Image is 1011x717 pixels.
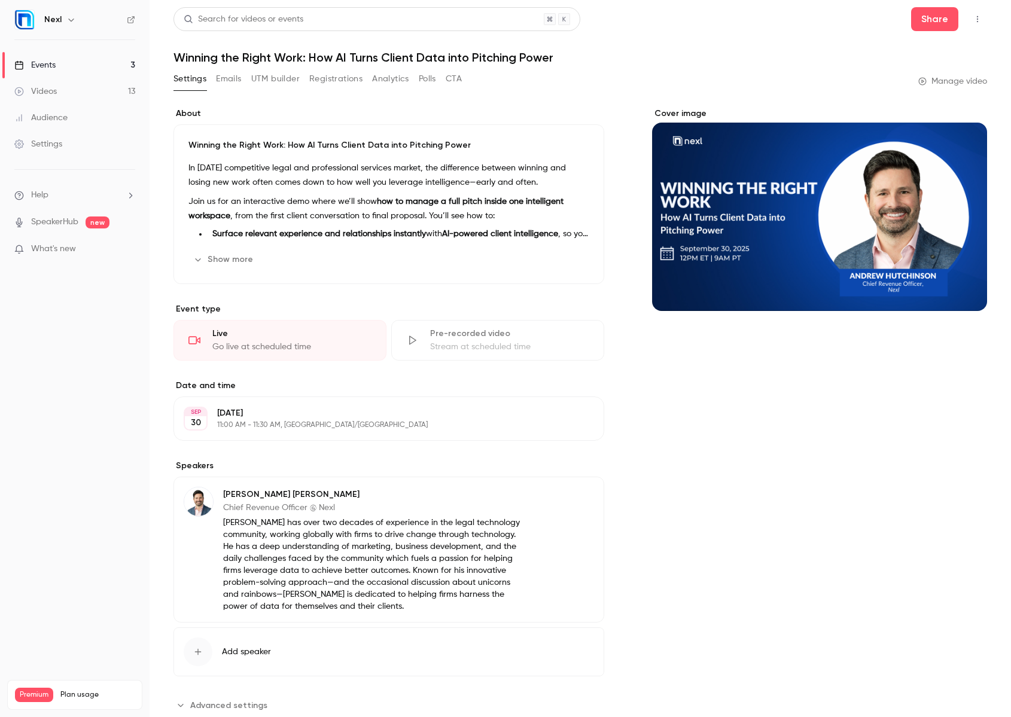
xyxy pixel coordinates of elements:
[223,517,526,612] p: [PERSON_NAME] has over two decades of experience in the legal technology community, working globa...
[173,460,604,472] label: Speakers
[15,688,53,702] span: Premium
[173,695,275,715] button: Advanced settings
[173,695,604,715] section: Advanced settings
[188,161,589,190] p: In [DATE] competitive legal and professional services market, the difference between winning and ...
[173,50,987,65] h1: Winning the Right Work: How AI Turns Client Data into Pitching Power
[442,230,558,238] strong: AI-powered client intelligence
[14,138,62,150] div: Settings
[652,108,987,311] section: Cover image
[446,69,462,89] button: CTA
[173,477,604,623] div: Andrew Hutchinson[PERSON_NAME] [PERSON_NAME]Chief Revenue Officer @ Nexl[PERSON_NAME] has over tw...
[31,189,48,202] span: Help
[173,303,604,315] p: Event type
[419,69,436,89] button: Polls
[15,10,34,29] img: Nexl
[212,328,371,340] div: Live
[251,69,300,89] button: UTM builder
[212,341,371,353] div: Go live at scheduled time
[391,320,604,361] div: Pre-recorded videoStream at scheduled time
[223,502,526,514] p: Chief Revenue Officer @ Nexl
[222,646,271,658] span: Add speaker
[44,14,62,26] h6: Nexl
[309,69,363,89] button: Registrations
[223,489,526,501] p: [PERSON_NAME] [PERSON_NAME]
[188,250,260,269] button: Show more
[918,75,987,87] a: Manage video
[31,216,78,228] a: SpeakerHub
[217,407,541,419] p: [DATE]
[184,13,303,26] div: Search for videos or events
[185,408,206,416] div: SEP
[173,320,386,361] div: LiveGo live at scheduled time
[188,194,589,223] p: Join us for an interactive demo where we’ll show , from the first client conversation to final pr...
[188,139,589,151] p: Winning the Right Work: How AI Turns Client Data into Pitching Power
[184,487,213,516] img: Andrew Hutchinson
[911,7,958,31] button: Share
[14,189,135,202] li: help-dropdown-opener
[430,341,589,353] div: Stream at scheduled time
[191,417,201,429] p: 30
[372,69,409,89] button: Analytics
[86,216,109,228] span: new
[121,244,135,255] iframe: Noticeable Trigger
[208,228,589,240] li: with , so you can highlight wins and connections in real time— .
[173,108,604,120] label: About
[216,69,241,89] button: Emails
[190,699,267,712] span: Advanced settings
[14,112,68,124] div: Audience
[60,690,135,700] span: Plan usage
[14,59,56,71] div: Events
[217,420,541,430] p: 11:00 AM - 11:30 AM, [GEOGRAPHIC_DATA]/[GEOGRAPHIC_DATA]
[173,380,604,392] label: Date and time
[31,243,76,255] span: What's new
[14,86,57,97] div: Videos
[430,328,589,340] div: Pre-recorded video
[212,230,426,238] strong: Surface relevant experience and relationships instantly
[173,627,604,676] button: Add speaker
[652,108,987,120] label: Cover image
[173,69,206,89] button: Settings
